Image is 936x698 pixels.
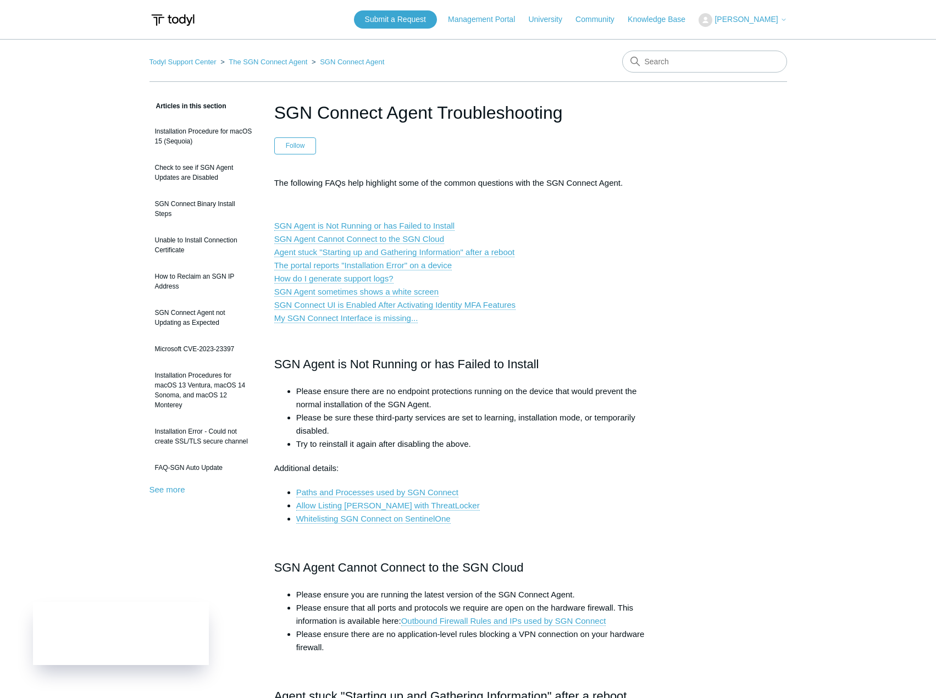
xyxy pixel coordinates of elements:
[149,485,185,494] a: See more
[575,14,625,25] a: Community
[274,221,455,231] a: SGN Agent is Not Running or has Failed to Install
[149,230,258,261] a: Unable to Install Connection Certificate
[274,261,452,270] a: The portal reports "Installation Error" on a device
[628,14,696,25] a: Knowledge Base
[274,247,515,257] a: Agent stuck "Starting up and Gathering Information" after a reboot
[274,558,662,577] h2: SGN Agent Cannot Connect to the SGN Cloud
[149,157,258,188] a: Check to see if SGN Agent Updates are Disabled
[296,501,480,511] a: Allow Listing [PERSON_NAME] with ThreatLocker
[274,274,394,284] a: How do I generate support logs?
[274,287,439,297] a: SGN Agent sometimes shows a white screen
[274,137,317,154] button: Follow Article
[296,588,662,601] li: Please ensure you are running the latest version of the SGN Connect Agent.
[296,437,662,451] li: Try to reinstall it again after disabling the above.
[699,13,787,27] button: [PERSON_NAME]
[274,99,662,126] h1: SGN Connect Agent Troubleshooting
[149,457,258,478] a: FAQ-SGN Auto Update
[274,313,418,323] a: My SGN Connect Interface is missing...
[274,234,444,244] a: SGN Agent Cannot Connect to the SGN Cloud
[296,514,451,524] a: Whitelisting SGN Connect on SentinelOne
[354,10,437,29] a: Submit a Request
[296,385,662,411] li: Please ensure there are no endpoint protections running on the device that would prevent the norm...
[622,51,787,73] input: Search
[149,302,258,333] a: SGN Connect Agent not Updating as Expected
[149,121,258,152] a: Installation Procedure for macOS 15 (Sequoia)
[309,58,384,66] li: SGN Connect Agent
[528,14,573,25] a: University
[149,193,258,224] a: SGN Connect Binary Install Steps
[33,602,209,665] iframe: Todyl Status
[274,176,662,190] p: The following FAQs help highlight some of the common questions with the SGN Connect Agent.
[274,462,662,475] p: Additional details:
[320,58,384,66] a: SGN Connect Agent
[274,300,516,310] a: SGN Connect UI is Enabled After Activating Identity MFA Features
[401,616,606,626] a: Outbound Firewall Rules and IPs used by SGN Connect
[149,58,217,66] a: Todyl Support Center
[296,411,662,437] li: Please be sure these third-party services are set to learning, installation mode, or temporarily ...
[218,58,309,66] li: The SGN Connect Agent
[296,601,662,628] li: Please ensure that all ports and protocols we require are open on the hardware firewall. This inf...
[715,15,778,24] span: [PERSON_NAME]
[229,58,307,66] a: The SGN Connect Agent
[149,102,226,110] span: Articles in this section
[274,354,662,374] h2: SGN Agent is Not Running or has Failed to Install
[149,266,258,297] a: How to Reclaim an SGN IP Address
[149,365,258,416] a: Installation Procedures for macOS 13 Ventura, macOS 14 Sonoma, and macOS 12 Monterey
[448,14,526,25] a: Management Portal
[149,339,258,359] a: Microsoft CVE-2023-23397
[296,488,458,497] a: Paths and Processes used by SGN Connect
[296,628,662,654] li: Please ensure there are no application-level rules blocking a VPN connection on your hardware fir...
[149,58,219,66] li: Todyl Support Center
[149,421,258,452] a: Installation Error - Could not create SSL/TLS secure channel
[149,10,196,30] img: Todyl Support Center Help Center home page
